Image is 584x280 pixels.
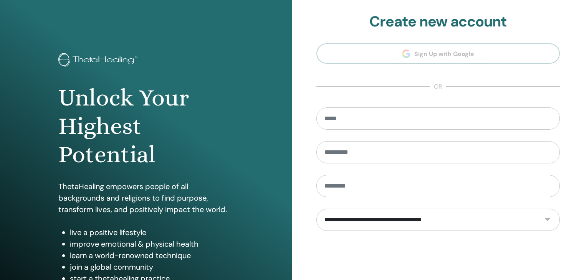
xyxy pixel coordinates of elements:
[316,13,560,31] h2: Create new account
[70,250,234,261] li: learn a world-renowned technique
[58,84,234,169] h1: Unlock Your Highest Potential
[380,242,496,272] iframe: reCAPTCHA
[70,261,234,273] li: join a global community
[430,82,446,91] span: or
[70,227,234,238] li: live a positive lifestyle
[70,238,234,250] li: improve emotional & physical health
[58,181,234,215] p: ThetaHealing empowers people of all backgrounds and religions to find purpose, transform lives, a...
